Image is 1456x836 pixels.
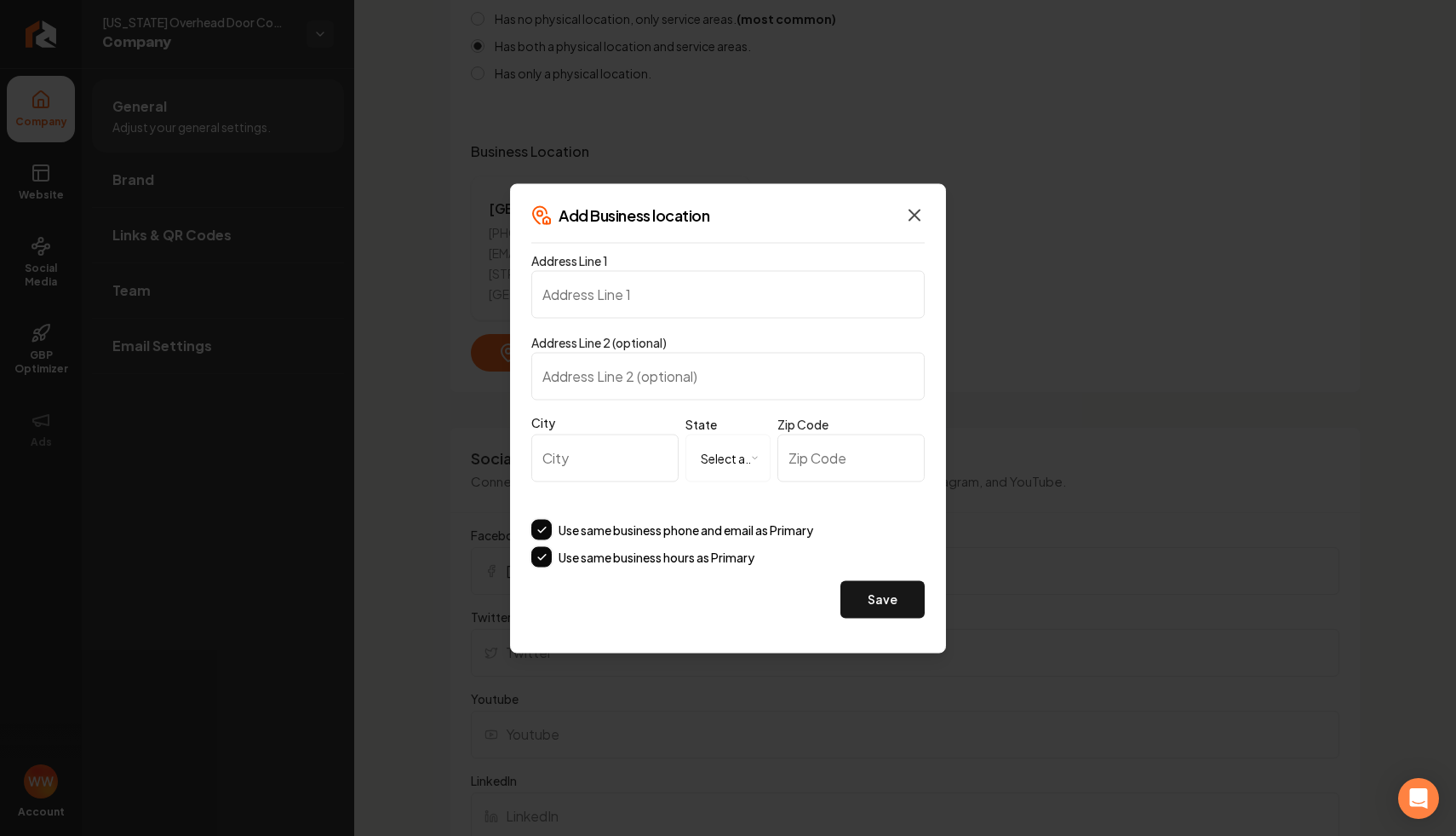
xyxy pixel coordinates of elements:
[777,416,828,431] label: Zip Code
[531,434,679,481] input: City
[559,523,813,535] label: Use same business phone and email as Primary
[531,413,679,430] label: City
[559,207,710,222] div: Add Business location
[777,434,925,481] input: Zip Code
[685,416,717,431] label: State
[531,270,925,318] input: Address Line 1
[559,551,754,562] label: Use same business hours as Primary
[531,352,925,400] input: Address Line 2 (optional)
[531,252,608,268] label: Address Line 1
[531,334,667,349] label: Address Line 2 (optional)
[840,580,925,618] button: Save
